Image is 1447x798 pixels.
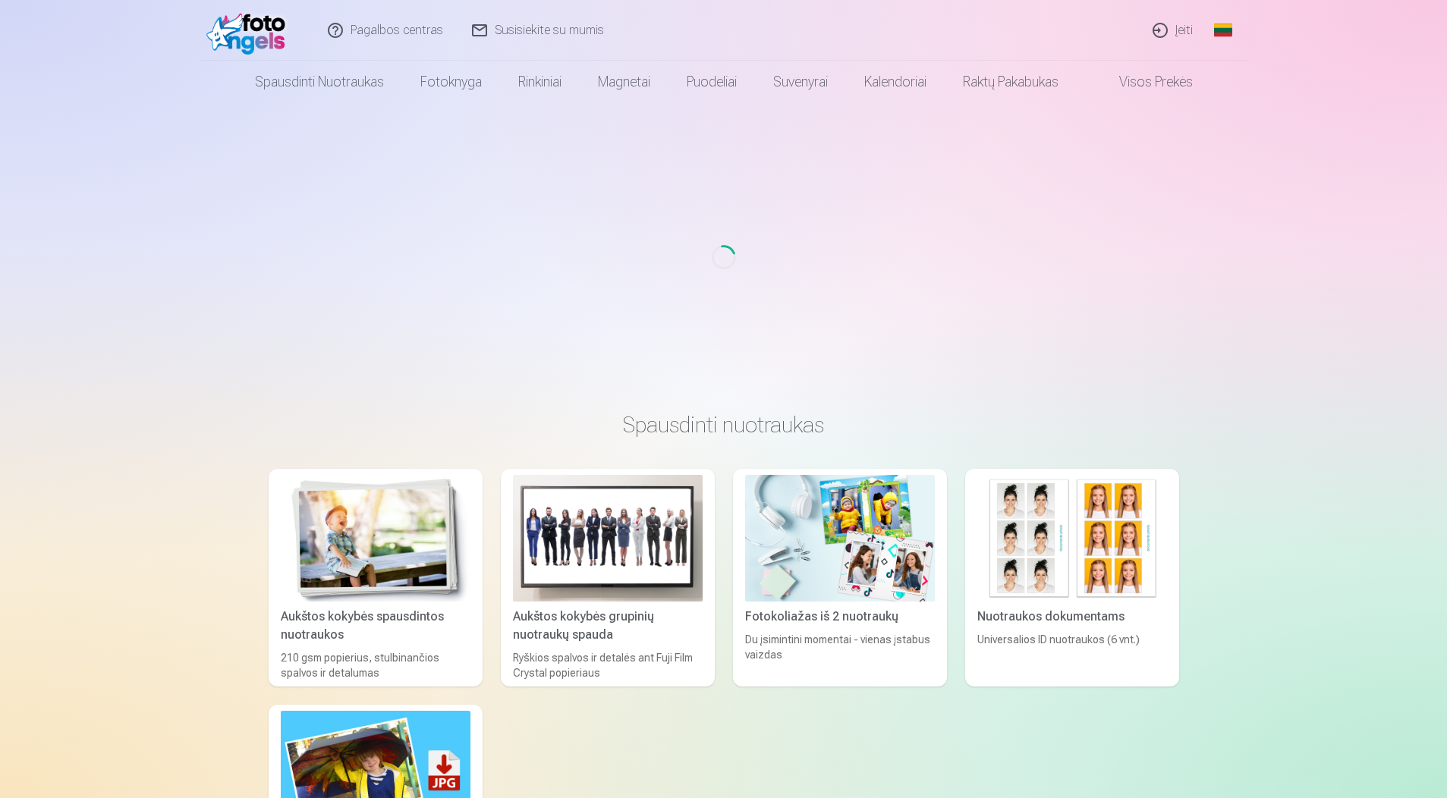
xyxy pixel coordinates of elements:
[971,608,1173,626] div: Nuotraukos dokumentams
[513,475,703,602] img: Aukštos kokybės grupinių nuotraukų spauda
[965,469,1179,686] a: Nuotraukos dokumentamsNuotraukos dokumentamsUniversalios ID nuotraukos (6 vnt.)
[281,411,1167,438] h3: Spausdinti nuotraukas
[275,650,477,680] div: 210 gsm popierius, stulbinančios spalvos ir detalumas
[580,61,668,103] a: Magnetai
[500,61,580,103] a: Rinkiniai
[402,61,500,103] a: Fotoknyga
[507,650,709,680] div: Ryškios spalvos ir detalės ant Fuji Film Crystal popieriaus
[206,6,294,55] img: /fa2
[755,61,846,103] a: Suvenyrai
[733,469,947,686] a: Fotokoliažas iš 2 nuotraukųFotokoliažas iš 2 nuotraukųDu įsimintini momentai - vienas įstabus vai...
[945,61,1077,103] a: Raktų pakabukas
[237,61,402,103] a: Spausdinti nuotraukas
[275,608,477,644] div: Aukštos kokybės spausdintos nuotraukos
[977,475,1167,602] img: Nuotraukos dokumentams
[971,632,1173,680] div: Universalios ID nuotraukos (6 vnt.)
[1077,61,1211,103] a: Visos prekės
[507,608,709,644] div: Aukštos kokybės grupinių nuotraukų spauda
[739,632,941,680] div: Du įsimintini momentai - vienas įstabus vaizdas
[281,475,470,602] img: Aukštos kokybės spausdintos nuotraukos
[745,475,935,602] img: Fotokoliažas iš 2 nuotraukų
[269,469,483,686] a: Aukštos kokybės spausdintos nuotraukos Aukštos kokybės spausdintos nuotraukos210 gsm popierius, s...
[739,608,941,626] div: Fotokoliažas iš 2 nuotraukų
[846,61,945,103] a: Kalendoriai
[501,469,715,686] a: Aukštos kokybės grupinių nuotraukų spaudaAukštos kokybės grupinių nuotraukų spaudaRyškios spalvos...
[668,61,755,103] a: Puodeliai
